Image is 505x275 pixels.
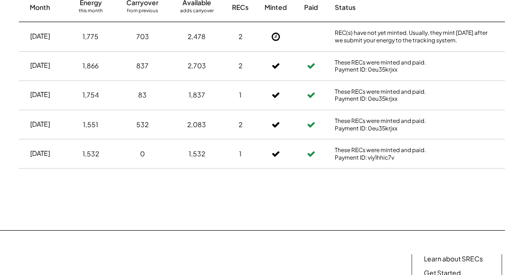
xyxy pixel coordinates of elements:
[335,117,495,132] div: These RECs were minted and paid. Payment ID: 0eu35krjxx
[240,90,242,100] div: 1
[180,8,214,17] div: adds carryover
[335,29,495,44] div: REC(s) have not yet minted. Usually, they mint [DATE] after we submit your energy to the tracking...
[30,32,50,41] div: [DATE]
[83,120,99,129] div: 1,551
[239,61,242,71] div: 2
[83,61,99,71] div: 1,866
[269,30,283,44] button: Not Yet Minted
[137,61,149,71] div: 837
[188,120,207,129] div: 2,083
[79,8,103,17] div: this month
[335,3,495,12] div: Status
[30,61,50,70] div: [DATE]
[335,146,495,161] div: These RECs were minted and paid. Payment ID: viy1hhic7v
[239,32,242,41] div: 2
[188,61,206,71] div: 2,703
[189,149,205,159] div: 1,532
[30,149,50,158] div: [DATE]
[305,3,318,12] div: Paid
[30,90,50,99] div: [DATE]
[424,254,483,264] a: Learn about SRECs
[335,59,495,73] div: These RECs were minted and paid. Payment ID: 0eu35krjxx
[188,32,206,41] div: 2,478
[240,149,242,159] div: 1
[137,120,149,129] div: 532
[335,88,495,103] div: These RECs were minted and paid. Payment ID: 0eu35krjxx
[30,3,50,12] div: Month
[127,8,158,17] div: from previous
[83,90,99,100] div: 1,754
[83,32,99,41] div: 1,775
[189,90,205,100] div: 1,837
[136,32,149,41] div: 703
[139,90,147,100] div: 83
[83,149,99,159] div: 1,532
[232,3,249,12] div: RECs
[30,120,50,129] div: [DATE]
[141,149,145,159] div: 0
[239,120,242,129] div: 2
[265,3,287,12] div: Minted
